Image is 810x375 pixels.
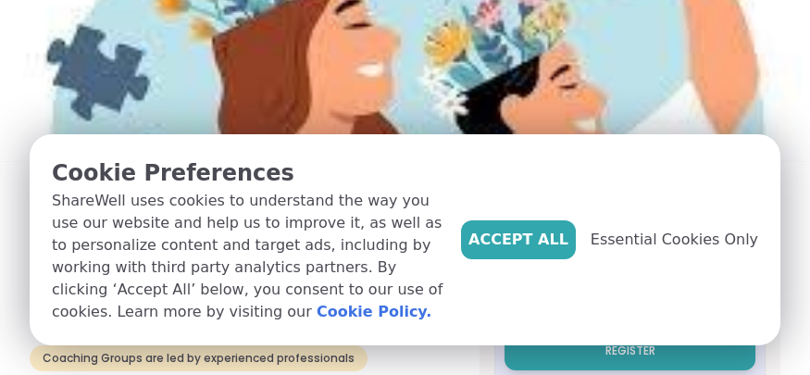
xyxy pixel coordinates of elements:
p: ShareWell uses cookies to understand the way you use our website and help us to improve it, as we... [52,190,446,323]
span: Coaching Groups are led by experienced professionals [43,351,355,366]
span: Register [605,344,655,358]
span: Essential Cookies Only [591,229,758,251]
p: Cookie Preferences [52,156,446,190]
span: Accept All [468,229,568,251]
button: Accept All [461,220,576,259]
button: Register [505,331,755,370]
a: Cookie Policy. [317,301,431,323]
